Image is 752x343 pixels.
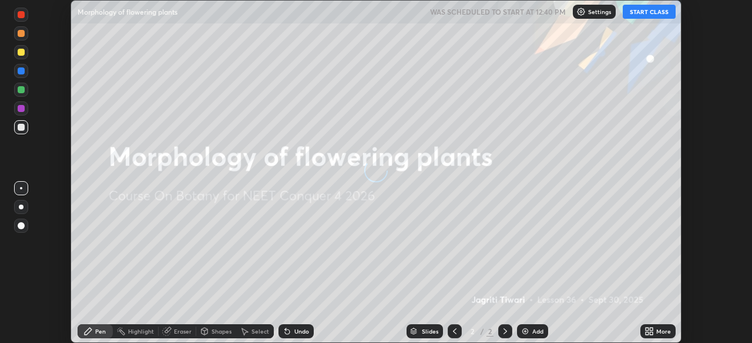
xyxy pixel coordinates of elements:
div: Shapes [211,328,231,334]
div: Select [251,328,269,334]
div: Undo [294,328,309,334]
div: Add [532,328,543,334]
div: Eraser [174,328,192,334]
h5: WAS SCHEDULED TO START AT 12:40 PM [430,6,566,17]
div: 2 [486,326,493,337]
div: Slides [422,328,438,334]
img: add-slide-button [521,327,530,336]
img: class-settings-icons [576,7,586,16]
div: Pen [95,328,106,334]
div: 2 [466,328,478,335]
p: Morphology of flowering plants [78,7,177,16]
div: More [656,328,671,334]
div: Highlight [128,328,154,334]
div: / [481,328,484,335]
button: START CLASS [623,5,676,19]
p: Settings [588,9,611,15]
